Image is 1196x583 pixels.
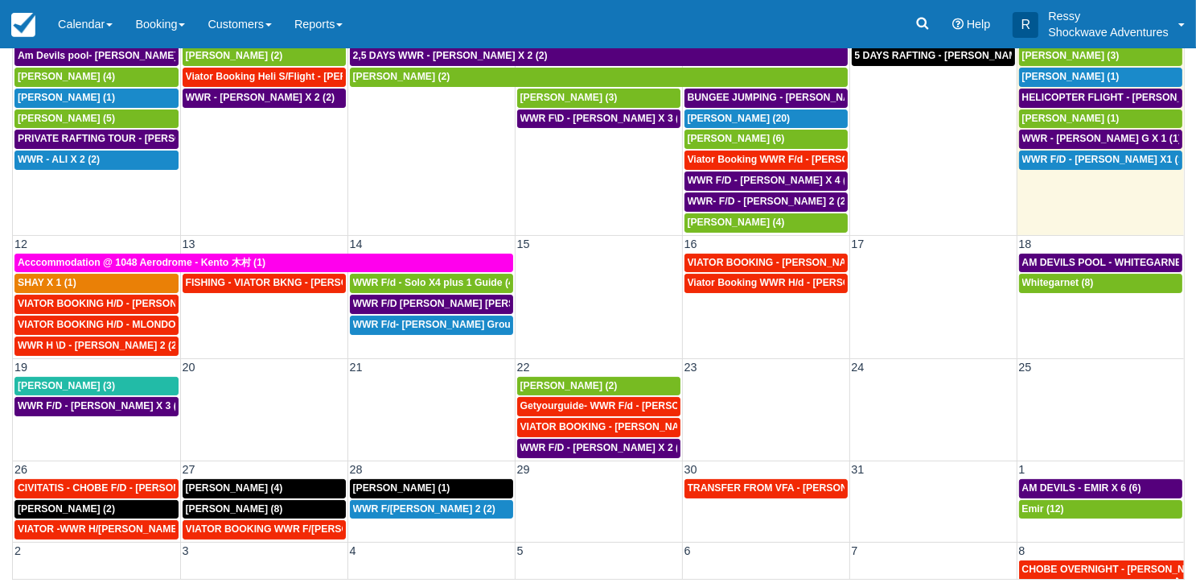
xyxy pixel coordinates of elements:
a: Acccommodation @ 1048 Aerodrome - Kento 木村 (1) [14,254,513,273]
span: Getyourguide- WWR F/d - [PERSON_NAME] 2 (2) [520,400,748,411]
span: Viator Booking Heli S/Flight - [PERSON_NAME] X 1 (1) [186,71,439,82]
span: 12 [13,238,29,250]
a: WWR F/D - [PERSON_NAME] X 3 (3) [14,397,179,416]
span: 13 [181,238,197,250]
a: [PERSON_NAME] (2) [350,68,848,87]
span: WWR F/d - Solo X4 plus 1 Guide (4) [353,277,518,288]
a: [PERSON_NAME] (4) [14,68,179,87]
a: Am Devils pool- [PERSON_NAME] X 2 (2) [14,47,179,66]
a: [PERSON_NAME] (2) [517,377,680,396]
span: [PERSON_NAME] (2) [186,50,283,61]
span: WWR F/D - [PERSON_NAME] X1 (1) [1022,154,1187,165]
a: WWR F/D - [PERSON_NAME] X 2 (2) [517,439,680,458]
a: VIATOR BOOKING WWR F/[PERSON_NAME] X1 (1) [183,520,346,540]
span: WWR F/D - [PERSON_NAME] X 3 (3) [18,400,186,411]
span: [PERSON_NAME] (3) [1022,50,1120,61]
a: WWR F/D - [PERSON_NAME] X 4 (4) [684,172,848,191]
span: VIATOR BOOKING WWR F/[PERSON_NAME] X1 (1) [186,523,424,535]
a: VIATOR BOOKING - [PERSON_NAME] X2 (2) [517,418,680,437]
span: 14 [348,238,364,250]
span: VIATOR BOOKING H/D - MLONDOLOZI MAHLENGENI X 4 (4) [18,319,299,330]
span: WWR F/[PERSON_NAME] 2 (2) [353,503,495,515]
span: [PERSON_NAME] (2) [520,380,618,391]
a: Viator Booking Heli S/Flight - [PERSON_NAME] X 1 (1) [183,68,346,87]
p: Shockwave Adventures [1048,24,1169,40]
span: [PERSON_NAME] (1) [353,482,450,494]
a: [PERSON_NAME] (1) [1019,110,1183,129]
span: [PERSON_NAME] (4) [688,217,785,228]
span: Viator Booking WWR H/d - [PERSON_NAME] X 4 (4) [688,277,928,288]
a: [PERSON_NAME] (1) [350,479,513,498]
a: WWR - [PERSON_NAME] G X 1 (1) [1019,130,1183,149]
span: CIVITATIS - CHOBE F/D - [PERSON_NAME] X 1 (1) [18,482,250,494]
a: WWR F/d- [PERSON_NAME] Group X 30 (30) [350,316,513,335]
a: Getyourguide- WWR F/d - [PERSON_NAME] 2 (2) [517,397,680,416]
a: VIATOR BOOKING H/D - [PERSON_NAME] 2 (2) [14,295,179,314]
div: R [1013,12,1038,38]
a: [PERSON_NAME] (20) [684,110,848,129]
a: WWR F/D [PERSON_NAME] [PERSON_NAME] GROVVE X2 (1) [350,295,513,314]
span: VIATOR -WWR H/[PERSON_NAME] 2 (2) [18,523,203,535]
span: WWR F\D - [PERSON_NAME] X 3 (3) [520,113,688,124]
a: WWR F/d - Solo X4 plus 1 Guide (4) [350,274,513,293]
span: WWR - ALI X 2 (2) [18,154,100,165]
a: Emir (12) [1019,500,1183,519]
a: 5 DAYS RAFTING - [PERSON_NAME] X 2 (4) [852,47,1015,66]
a: [PERSON_NAME] (2) [183,47,346,66]
span: WWR - [PERSON_NAME] X 2 (2) [186,92,335,103]
span: VIATOR BOOKING H/D - [PERSON_NAME] 2 (2) [18,298,237,309]
i: Help [952,19,964,30]
span: [PERSON_NAME] (8) [186,503,283,515]
a: [PERSON_NAME] (3) [1019,47,1183,66]
span: AM DEVILS - EMIR X 6 (6) [1022,482,1141,494]
span: 8 [1017,544,1027,557]
a: [PERSON_NAME] (1) [1019,68,1183,87]
span: [PERSON_NAME] (1) [1022,113,1120,124]
span: WWR F/d- [PERSON_NAME] Group X 30 (30) [353,319,561,330]
a: WWR F\D - [PERSON_NAME] X 3 (3) [517,110,680,129]
a: WWR - [PERSON_NAME] X 2 (2) [183,89,346,108]
span: 4 [348,544,358,557]
span: [PERSON_NAME] (2) [18,503,115,515]
span: 24 [850,361,866,374]
a: CIVITATIS - CHOBE F/D - [PERSON_NAME] X 1 (1) [14,479,179,498]
a: Whitegarnet (8) [1019,274,1183,293]
span: SHAY X 1 (1) [18,277,76,288]
a: HELICOPTER FLIGHT - [PERSON_NAME] G X 1 (1) [1019,89,1183,108]
span: 19 [13,361,29,374]
span: [PERSON_NAME] (3) [520,92,618,103]
span: WWR- F/D - [PERSON_NAME] 2 (2) [688,196,849,207]
a: Viator Booking WWR H/d - [PERSON_NAME] X 4 (4) [684,274,848,293]
span: 2,5 DAYS WWR - [PERSON_NAME] X 2 (2) [353,50,548,61]
span: [PERSON_NAME] (4) [18,71,115,82]
a: AM DEVILS - EMIR X 6 (6) [1019,479,1183,498]
a: PRIVATE RAFTING TOUR - [PERSON_NAME] X 5 (5) [14,130,179,149]
span: 31 [850,463,866,476]
span: 5 [516,544,525,557]
span: Am Devils pool- [PERSON_NAME] X 2 (2) [18,50,210,61]
a: [PERSON_NAME] (6) [684,130,848,149]
a: VIATOR BOOKING H/D - MLONDOLOZI MAHLENGENI X 4 (4) [14,316,179,335]
span: Help [967,18,991,31]
span: Acccommodation @ 1048 Aerodrome - Kento 木村 (1) [18,257,265,268]
span: [PERSON_NAME] (2) [353,71,450,82]
span: [PERSON_NAME] (3) [18,380,115,391]
span: 16 [683,238,699,250]
a: WWR H \D - [PERSON_NAME] 2 (2) [14,337,179,356]
span: 21 [348,361,364,374]
span: [PERSON_NAME] (20) [688,113,791,124]
a: [PERSON_NAME] (4) [183,479,346,498]
span: [PERSON_NAME] (1) [1022,71,1120,82]
a: VIATOR -WWR H/[PERSON_NAME] 2 (2) [14,520,179,540]
a: [PERSON_NAME] (3) [517,89,680,108]
span: 20 [181,361,197,374]
span: [PERSON_NAME] (1) [18,92,115,103]
span: 6 [683,544,693,557]
span: TRANSFER FROM VFA - [PERSON_NAME] X 7 adults + 2 adults (9) [688,482,998,494]
span: 27 [181,463,197,476]
span: PRIVATE RAFTING TOUR - [PERSON_NAME] X 5 (5) [18,133,259,144]
a: Viator Booking WWR F/d - [PERSON_NAME] [PERSON_NAME] X2 (2) [684,151,848,170]
span: 26 [13,463,29,476]
img: checkfront-main-nav-mini-logo.png [11,13,35,37]
span: [PERSON_NAME] (6) [688,133,785,144]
